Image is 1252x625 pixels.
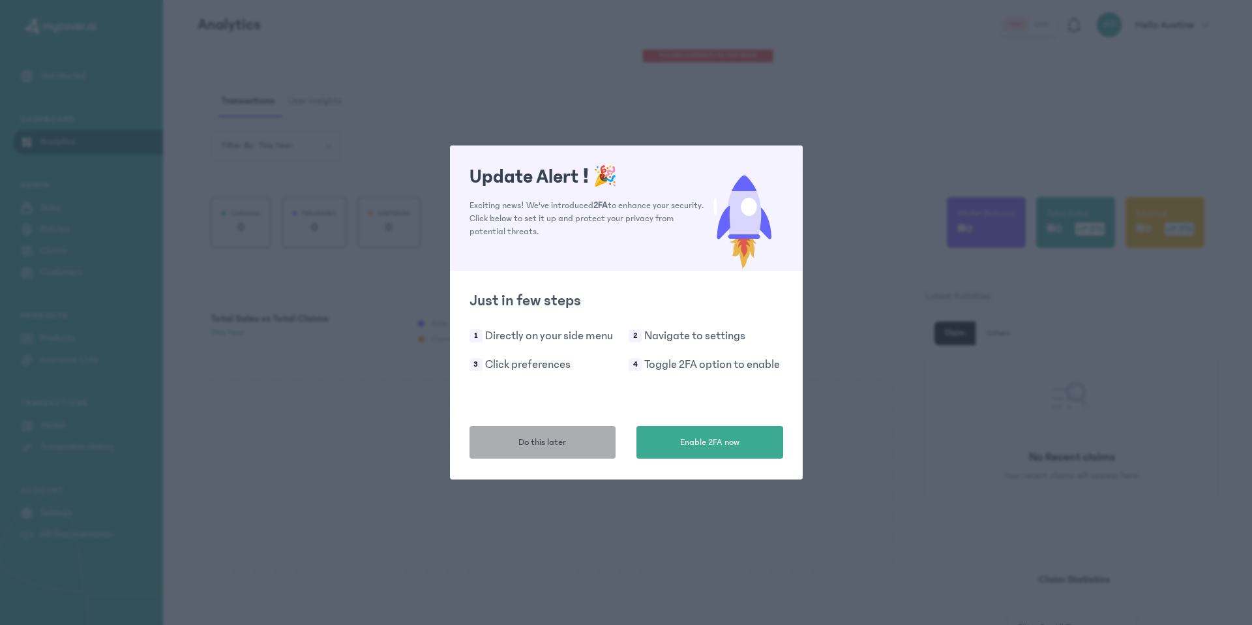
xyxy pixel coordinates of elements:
span: 4 [629,358,642,371]
p: Navigate to settings [644,327,745,345]
h1: Update Alert ! [469,165,705,189]
button: Enable 2FA now [636,426,783,459]
span: Do this later [518,436,566,450]
p: Toggle 2FA option to enable [644,356,780,374]
p: Exciting news! We've introduced to enhance your security. Click below to set it up and protect yo... [469,199,705,238]
span: Enable 2FA now [680,436,739,450]
button: Do this later [469,426,616,459]
span: 🎉 [593,166,617,188]
p: Directly on your side menu [485,327,613,345]
span: 2 [629,329,642,343]
span: 3 [469,358,483,371]
span: 1 [469,329,483,343]
p: Click preferences [485,356,571,374]
h2: Just in few steps [469,290,783,311]
span: 2FA [593,200,608,211]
